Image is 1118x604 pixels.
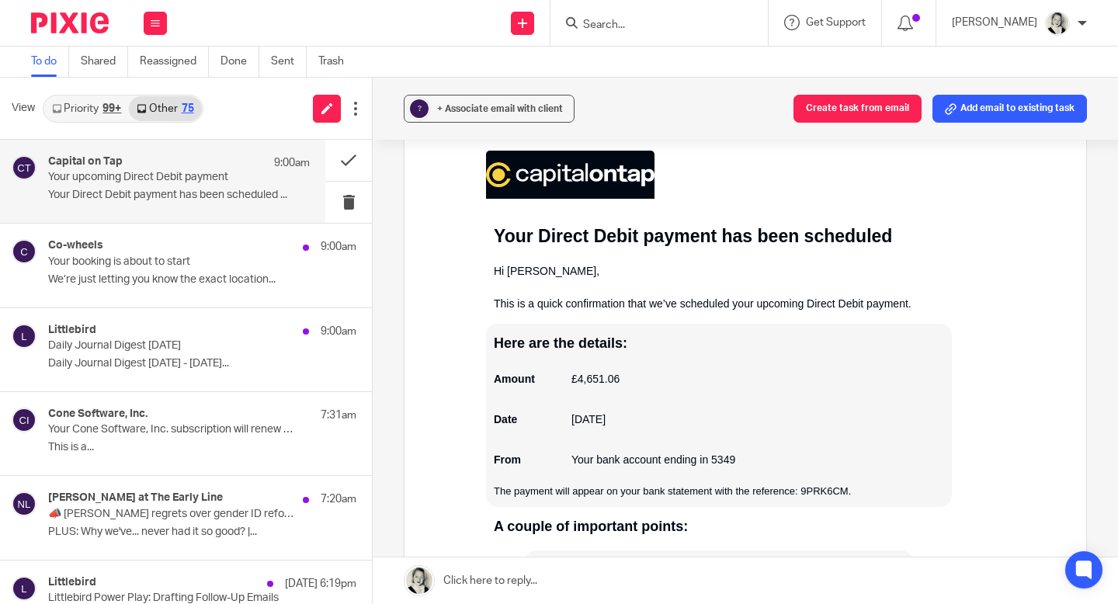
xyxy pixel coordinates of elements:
button: Create task from email [793,95,922,123]
span: A couple of important points: [16,372,210,387]
p: 📣 [PERSON_NAME] regrets over gender ID reform [48,508,295,521]
img: svg%3E [12,576,36,601]
h4: Capital on Tap [48,155,123,168]
span: Get Support [806,17,866,28]
h4: Co-wheels [48,239,103,252]
a: Trash [318,47,356,77]
p: If you make a separate manual payment before the date above, this automated payment of £4,651.06 ... [54,415,427,448]
p: Your bank account ending in 5349 [93,305,257,321]
strong: Date [16,266,39,279]
img: Pixie [31,12,109,33]
img: svg%3E [12,155,36,180]
img: svg%3E [12,239,36,264]
img: DA590EE6-2184-4DF2-A25D-D99FB904303F_1_201_a.jpeg [1045,11,1070,36]
p: 9:00am [321,239,356,255]
p: The payment will appear on your bank statement with the reference: 9PRK6CM. [16,337,373,352]
p: Daily Journal Digest [DATE] - [DATE]... [48,357,356,370]
a: Reassigned [140,47,209,77]
p: Your Direct Debit payment has been scheduled ... [48,189,310,202]
a: Shared [81,47,128,77]
a: To do [31,47,69,77]
button: ? + Associate email with client [404,95,575,123]
p: Your booking is about to start [48,255,295,269]
p: [DATE] [93,265,127,281]
a: Priority99+ [44,96,129,121]
h4: [PERSON_NAME] at The Early Line [48,491,223,505]
p: [DATE] 6:19pm [285,576,356,592]
span: + Associate email with client [437,104,563,113]
p: 9:00am [274,155,310,171]
h1: Your Direct Debit payment has been scheduled [16,79,414,101]
p: If this payment happens to fail, we’ll automatically try again, but only for the minimum amount d... [54,460,427,493]
img: Capital on Tap logo [8,16,176,40]
strong: Amount [16,226,57,238]
p: Your upcoming Direct Debit payment [48,171,258,184]
div: 99+ [102,103,121,114]
span: View [12,100,35,116]
img: svg%3E [12,408,36,432]
span: Here are the details: [16,189,149,204]
p: We’re just letting you know the exact location... [48,273,356,286]
a: Sent [271,47,307,77]
div: 75 [182,103,194,114]
p: Your Cone Software, Inc. subscription will renew soon [48,423,295,436]
p: [PERSON_NAME] [952,15,1037,30]
input: Search [582,19,721,33]
p: This is a... [48,441,356,454]
p: 7:20am [321,491,356,507]
h4: Littlebird [48,576,96,589]
a: Other75 [129,96,201,121]
p: PLUS: Why we've... never had it so good? |... [48,526,356,539]
p: Daily Journal Digest [DATE] [48,339,295,352]
img: svg%3E [12,491,36,516]
p: 9:00am [321,324,356,339]
strong: From [16,307,43,319]
p: Hi [PERSON_NAME], This is a quick confirmation that we’ve scheduled your upcoming Direct Debit pa... [16,116,433,165]
h4: Cone Software, Inc. [48,408,148,421]
a: Done [220,47,259,77]
p: 7:31am [321,408,356,423]
div: ? [410,99,429,118]
h4: Littlebird [48,324,96,337]
img: svg%3E [12,324,36,349]
p: £4,651.06 [93,224,141,241]
button: Add email to existing task [932,95,1087,123]
p: To ensure your account remains active and future payments are seamless, please keep your Direct D... [16,516,466,581]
